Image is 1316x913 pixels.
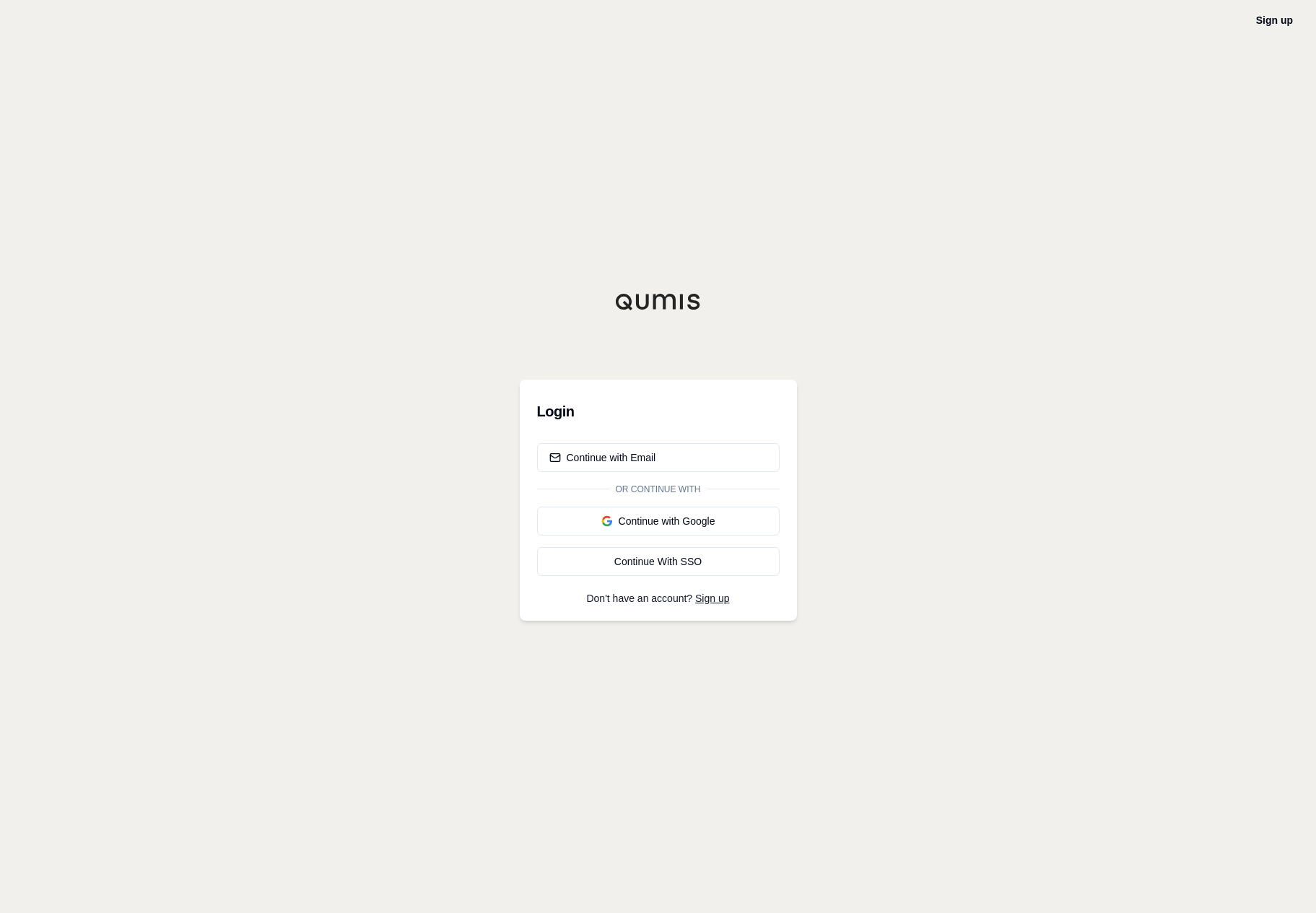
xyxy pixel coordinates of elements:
[537,593,780,603] p: Don't have an account?
[695,593,729,604] a: Sign up
[610,484,707,495] span: Or continue with
[537,443,780,472] button: Continue with Email
[549,514,767,528] div: Continue with Google
[537,507,780,536] button: Continue with Google
[537,547,780,576] a: Continue With SSO
[537,397,780,426] h3: Login
[615,293,702,310] img: Qumis
[549,554,767,569] div: Continue With SSO
[1256,14,1293,26] a: Sign up
[549,450,656,465] div: Continue with Email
